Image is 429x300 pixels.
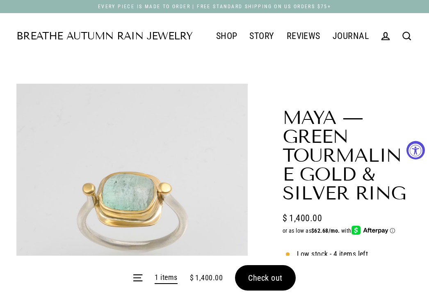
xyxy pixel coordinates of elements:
span: $ 1,400.00 [283,211,322,225]
span: $ 1,400.00 [190,272,223,284]
a: Breathe Autumn Rain Jewelry [16,31,192,41]
a: 1 items [155,272,177,284]
span: Low stock - 4 items left [297,248,368,260]
a: STORY [243,26,280,46]
a: JOURNAL [326,26,375,46]
a: REVIEWS [281,26,326,46]
button: Check out [235,265,296,291]
button: Accessibility Widget, click to open [406,141,425,159]
a: SHOP [210,26,244,46]
div: Primary [192,25,375,47]
span: Check out [248,273,283,283]
h1: Maya — Green Tourmaline Gold & Silver Ring [283,108,413,203]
